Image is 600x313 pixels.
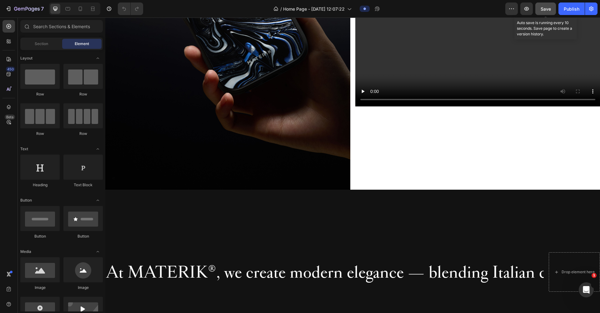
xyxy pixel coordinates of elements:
div: Image [63,285,103,290]
span: Toggle open [93,53,103,63]
div: 450 [6,67,15,72]
div: Row [63,131,103,136]
div: Row [63,91,103,97]
span: Section [35,41,48,47]
span: Toggle open [93,195,103,205]
iframe: Design area [105,18,600,313]
span: Layout [20,55,32,61]
div: Heading [20,182,60,188]
span: 1 [592,273,597,278]
span: Text [20,146,28,152]
div: Row [20,131,60,136]
div: Beta [5,115,15,120]
input: Search Sections & Elements [20,20,103,33]
div: Undo/Redo [118,3,143,15]
button: Publish [558,3,585,15]
div: Publish [564,6,579,12]
p: 7 [41,5,44,13]
span: Element [75,41,89,47]
div: Button [63,233,103,239]
div: Row [20,91,60,97]
span: Home Page - [DATE] 12:07:22 [283,6,345,12]
div: Image [20,285,60,290]
span: Save [541,6,551,12]
span: Button [20,198,32,203]
button: 7 [2,3,47,15]
div: Drop element here [456,252,489,257]
span: Toggle open [93,144,103,154]
span: / [280,6,282,12]
span: Toggle open [93,247,103,257]
button: Save [535,3,556,15]
div: Button [20,233,60,239]
div: Text Block [63,182,103,188]
iframe: Intercom live chat [579,282,594,297]
span: Media [20,249,31,254]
